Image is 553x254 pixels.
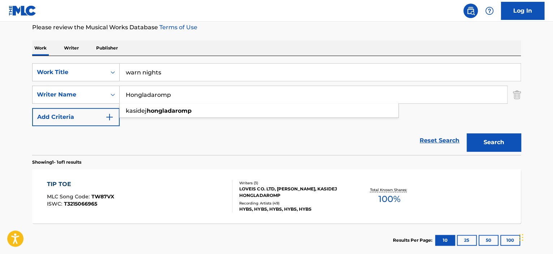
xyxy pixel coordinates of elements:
[239,186,348,199] div: LOVEIS CO. LTD, [PERSON_NAME], KASIDEJ HONGLADAROMP
[47,180,114,189] div: TIP TOE
[32,63,521,155] form: Search Form
[32,40,49,56] p: Work
[482,4,497,18] div: Help
[513,86,521,104] img: Delete Criterion
[62,40,81,56] p: Writer
[501,2,544,20] a: Log In
[463,4,478,18] a: Public Search
[435,235,455,246] button: 10
[393,237,434,244] p: Results Per Page:
[32,169,521,223] a: TIP TOEMLC Song Code:TW87VXISWC:T3215066965Writers (3)LOVEIS CO. LTD, [PERSON_NAME], KASIDEJ HONG...
[9,5,37,16] img: MLC Logo
[37,90,102,99] div: Writer Name
[47,193,91,200] span: MLC Song Code :
[519,227,523,248] div: Drag
[105,113,114,121] img: 9d2ae6d4665cec9f34b9.svg
[467,133,521,151] button: Search
[239,180,348,186] div: Writers ( 3 )
[32,23,521,32] p: Please review the Musical Works Database
[147,107,192,114] strong: hongladaromp
[370,187,408,193] p: Total Known Shares:
[158,24,197,31] a: Terms of Use
[239,206,348,212] div: HYBS, HYBS, HYBS, HYBS, HYBS
[378,193,400,206] span: 100 %
[64,201,97,207] span: T3215066965
[500,235,520,246] button: 100
[457,235,477,246] button: 25
[517,219,553,254] iframe: Chat Widget
[32,108,120,126] button: Add Criteria
[485,7,494,15] img: help
[37,68,102,77] div: Work Title
[32,159,81,165] p: Showing 1 - 1 of 1 results
[126,107,147,114] span: kasidej
[91,193,114,200] span: TW87VX
[466,7,475,15] img: search
[416,133,463,148] a: Reset Search
[94,40,120,56] p: Publisher
[239,201,348,206] div: Recording Artists ( 49 )
[479,235,498,246] button: 50
[47,201,64,207] span: ISWC :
